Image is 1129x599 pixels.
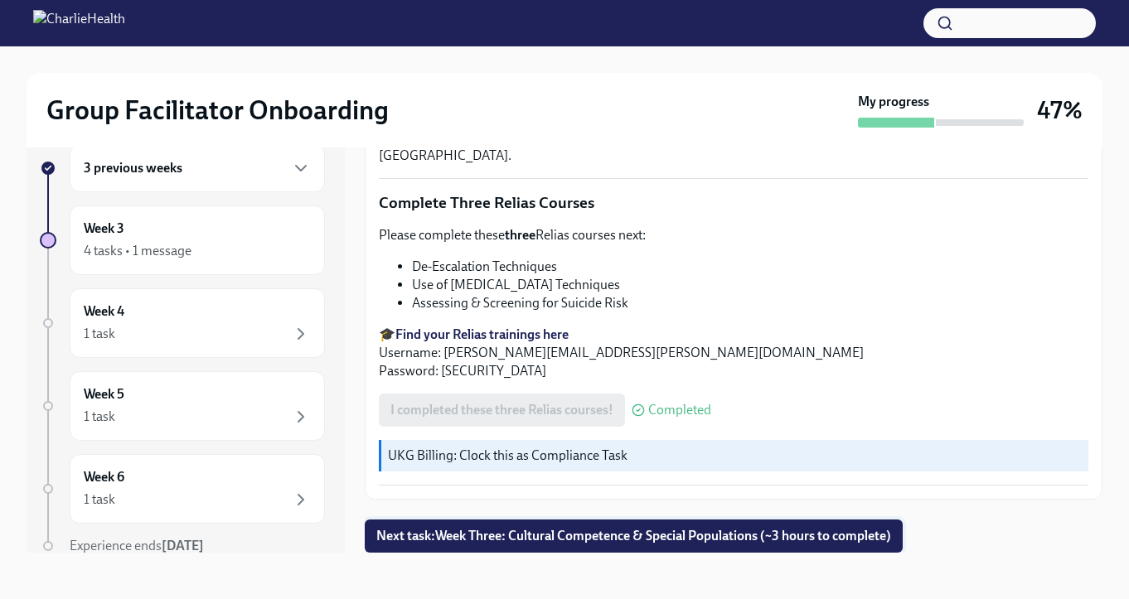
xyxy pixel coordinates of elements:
a: Week 51 task [40,371,325,441]
div: 1 task [84,408,115,426]
p: Complete Three Relias Courses [379,192,1088,214]
span: Completed [648,403,711,417]
div: 1 task [84,325,115,343]
a: Find your Relias trainings here [395,326,569,342]
strong: My progress [858,93,929,111]
p: 🎓 Username: [PERSON_NAME][EMAIL_ADDRESS][PERSON_NAME][DOMAIN_NAME] Password: [SECURITY_DATA] [379,326,1088,380]
span: Experience ends [70,538,204,553]
button: Next task:Week Three: Cultural Competence & Special Populations (~3 hours to complete) [365,519,903,553]
div: 4 tasks • 1 message [84,242,191,260]
strong: three [505,227,535,243]
h6: Week 6 [84,468,124,486]
li: Use of [MEDICAL_DATA] Techniques [412,276,1088,294]
a: Week 34 tasks • 1 message [40,205,325,275]
a: Week 61 task [40,454,325,524]
div: 3 previous weeks [70,144,325,192]
h6: 3 previous weeks [84,159,182,177]
h3: 47% [1037,95,1083,125]
p: UKG Billing: Clock this as Compliance Task [388,447,1082,465]
h2: Group Facilitator Onboarding [46,94,389,127]
li: De-Escalation Techniques [412,258,1088,276]
h6: Week 3 [84,220,124,238]
p: Please complete these Relias courses next: [379,226,1088,244]
h6: Week 4 [84,302,124,321]
img: CharlieHealth [33,10,125,36]
span: Next task : Week Three: Cultural Competence & Special Populations (~3 hours to complete) [376,528,891,544]
div: 1 task [84,490,115,509]
li: Assessing & Screening for Suicide Risk [412,294,1088,312]
a: Week 41 task [40,288,325,358]
h6: Week 5 [84,385,124,403]
strong: [DATE] [162,538,204,553]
